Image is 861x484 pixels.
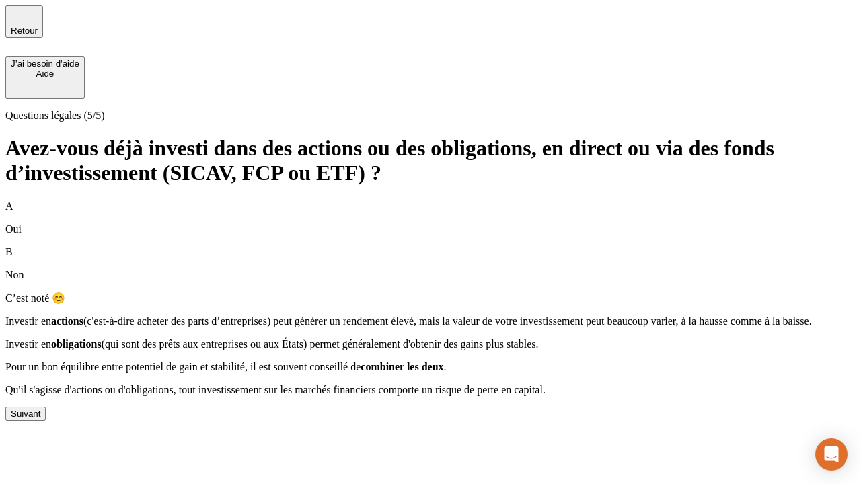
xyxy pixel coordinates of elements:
[5,136,856,186] h1: Avez-vous déjà investi dans des actions ou des obligations, en direct ou via des fonds d’investis...
[815,438,848,471] div: Open Intercom Messenger
[5,200,856,212] p: A
[5,223,856,235] p: Oui
[5,5,43,38] button: Retour
[51,315,83,327] span: actions
[102,338,539,350] span: (qui sont des prêts aux entreprises ou aux États) permet généralement d'obtenir des gains plus st...
[5,292,65,304] span: C’est noté 😊
[5,361,361,372] span: Pour un bon équilibre entre potentiel de gain et stabilité, il est souvent conseillé de
[11,26,38,36] span: Retour
[5,110,856,122] p: Questions légales (5/5)
[51,338,102,350] span: obligations
[5,338,51,350] span: Investir en
[83,315,812,327] span: (c'est-à-dire acheter des parts d’entreprises) peut générer un rendement élevé, mais la valeur de...
[5,56,85,99] button: J’ai besoin d'aideAide
[5,384,546,395] span: Qu'il s'agisse d'actions ou d'obligations, tout investissement sur les marchés financiers comport...
[5,407,46,421] button: Suivant
[11,69,79,79] div: Aide
[5,269,856,281] p: Non
[444,361,447,372] span: .
[5,246,856,258] p: B
[11,58,79,69] div: J’ai besoin d'aide
[11,409,40,419] div: Suivant
[5,315,51,327] span: Investir en
[361,361,443,372] span: combiner les deux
